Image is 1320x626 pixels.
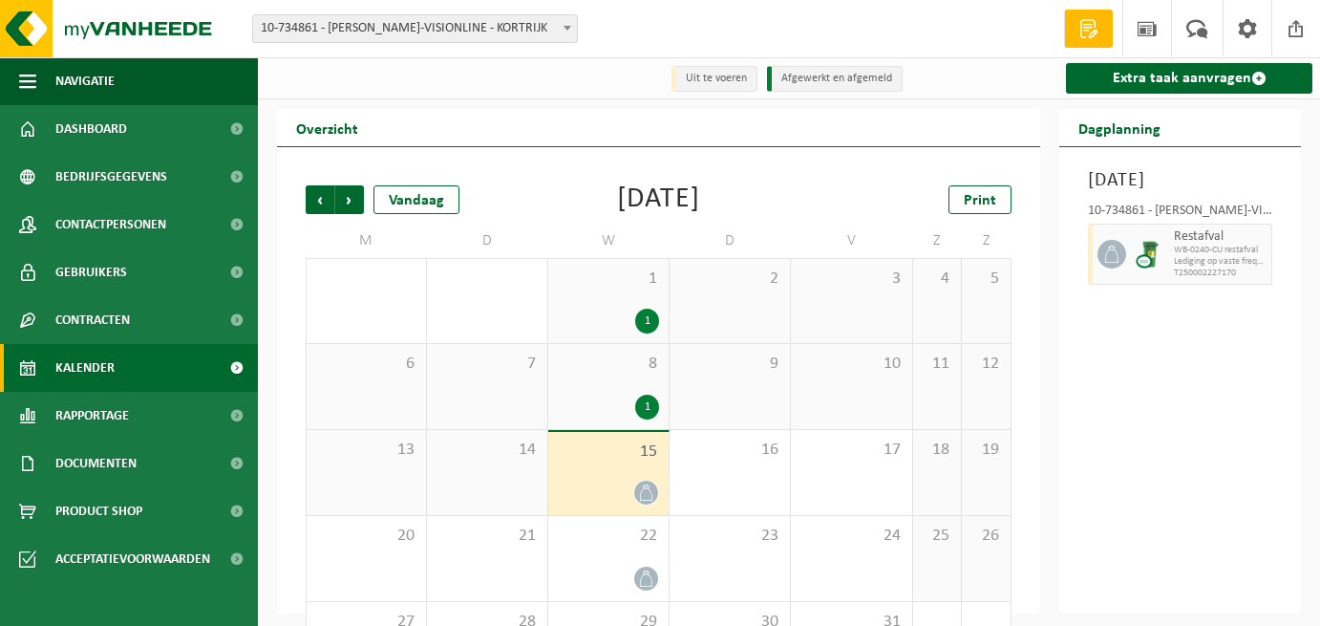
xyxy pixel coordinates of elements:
[1174,268,1267,279] span: T250002227170
[436,354,538,375] span: 7
[617,185,700,214] div: [DATE]
[252,14,578,43] span: 10-734861 - GREET GEVAERT-VISIONLINE - KORTRIJK
[427,224,548,258] td: D
[923,354,952,375] span: 11
[923,526,952,547] span: 25
[635,395,659,420] div: 1
[373,185,459,214] div: Vandaag
[55,153,167,201] span: Bedrijfsgegevens
[55,57,115,105] span: Navigatie
[962,224,1011,258] td: Z
[800,526,902,547] span: 24
[316,526,416,547] span: 20
[558,269,659,290] span: 1
[971,269,1001,290] span: 5
[800,440,902,461] span: 17
[1136,240,1164,269] img: WB-0240-CU
[306,185,334,214] span: Vorige
[1066,63,1312,94] a: Extra taak aanvragen
[558,526,659,547] span: 22
[558,442,659,463] span: 15
[1088,166,1272,195] h3: [DATE]
[791,224,912,258] td: V
[306,224,427,258] td: M
[1088,205,1272,224] div: 10-734861 - [PERSON_NAME]-VISIONLINE - KORTRIJK
[923,269,952,290] span: 4
[55,105,127,153] span: Dashboard
[679,526,780,547] span: 23
[913,224,963,258] td: Z
[1174,229,1267,245] span: Restafval
[316,354,416,375] span: 6
[679,354,780,375] span: 9
[277,109,377,146] h2: Overzicht
[948,185,1011,214] a: Print
[635,309,659,334] div: 1
[55,535,210,583] span: Acceptatievoorwaarden
[923,440,952,461] span: 18
[800,269,902,290] span: 3
[55,296,130,344] span: Contracten
[558,354,659,375] span: 8
[971,526,1001,547] span: 26
[253,15,577,42] span: 10-734861 - GREET GEVAERT-VISIONLINE - KORTRIJK
[679,269,780,290] span: 2
[1059,109,1180,146] h2: Dagplanning
[436,440,538,461] span: 14
[671,66,757,92] li: Uit te voeren
[55,440,137,487] span: Documenten
[679,440,780,461] span: 16
[548,224,670,258] td: W
[55,248,127,296] span: Gebruikers
[55,344,115,392] span: Kalender
[767,66,903,92] li: Afgewerkt en afgemeld
[971,354,1001,375] span: 12
[971,440,1001,461] span: 19
[316,440,416,461] span: 13
[55,201,166,248] span: Contactpersonen
[1174,245,1267,256] span: WB-0240-CU restafval
[670,224,791,258] td: D
[436,526,538,547] span: 21
[55,487,142,535] span: Product Shop
[964,193,996,208] span: Print
[55,392,129,440] span: Rapportage
[800,354,902,375] span: 10
[1174,256,1267,268] span: Lediging op vaste frequentie
[335,185,364,214] span: Volgende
